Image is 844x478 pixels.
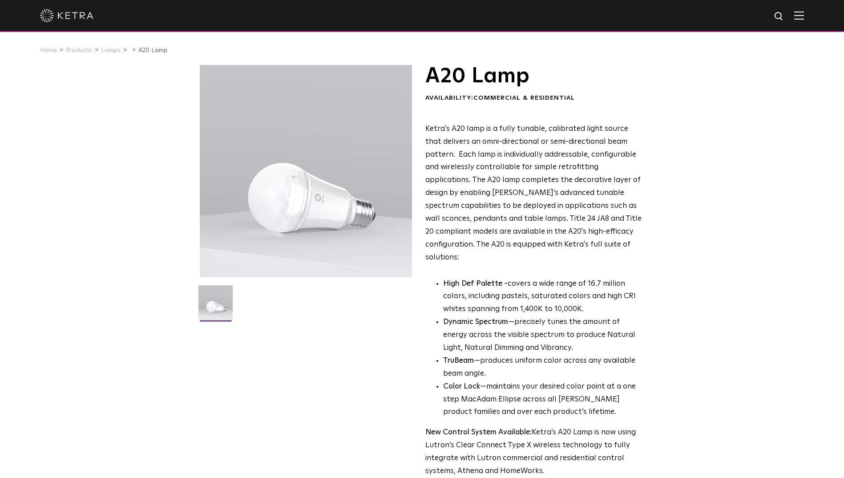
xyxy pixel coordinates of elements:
[198,285,233,326] img: A20-Lamp-2021-Web-Square
[443,316,642,355] li: —precisely tunes the amount of energy across the visible spectrum to produce Natural Light, Natur...
[66,47,92,53] a: Products
[425,429,532,436] strong: New Control System Available:
[425,125,642,261] span: Ketra's A20 lamp is a fully tunable, calibrated light source that delivers an omni-directional or...
[425,65,642,87] h1: A20 Lamp
[443,355,642,381] li: —produces uniform color across any available beam angle.
[443,318,508,326] strong: Dynamic Spectrum
[40,9,93,22] img: ketra-logo-2019-white
[40,47,57,53] a: Home
[425,94,642,103] div: Availability:
[138,47,168,53] a: A20 Lamp
[443,383,480,390] strong: Color Lock
[443,357,474,365] strong: TruBeam
[101,47,121,53] a: Lamps
[425,426,642,478] p: Ketra’s A20 Lamp is now using Lutron’s Clear Connect Type X wireless technology to fully integrat...
[443,280,508,288] strong: High Def Palette -
[774,11,785,22] img: search icon
[473,95,575,101] span: Commercial & Residential
[443,381,642,419] li: —maintains your desired color point at a one step MacAdam Ellipse across all [PERSON_NAME] produc...
[794,11,804,20] img: Hamburger%20Nav.svg
[443,278,642,316] p: covers a wide range of 16.7 million colors, including pastels, saturated colors and high CRI whit...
